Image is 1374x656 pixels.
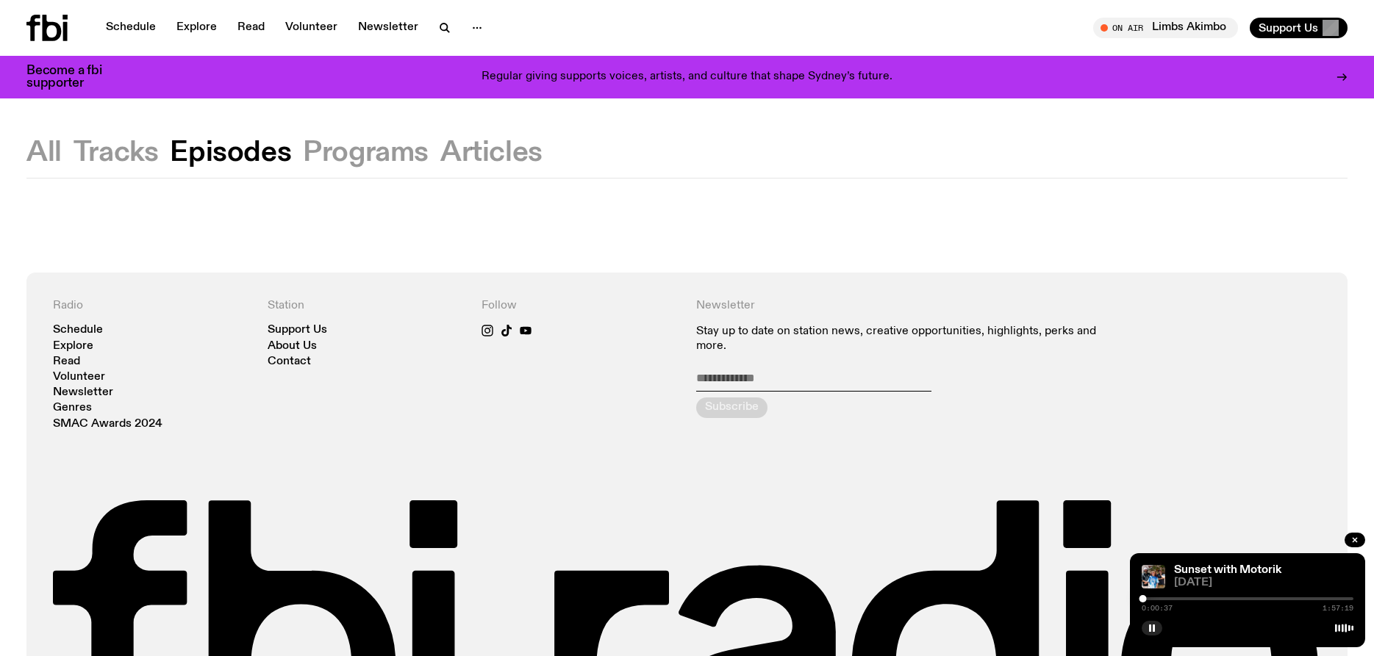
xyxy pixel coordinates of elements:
[53,372,105,383] a: Volunteer
[53,299,250,313] h4: Radio
[53,356,80,367] a: Read
[696,299,1107,313] h4: Newsletter
[268,356,311,367] a: Contact
[97,18,165,38] a: Schedule
[268,325,327,336] a: Support Us
[26,140,62,166] button: All
[170,140,291,166] button: Episodes
[1174,577,1353,588] span: [DATE]
[1093,18,1238,38] button: On AirLimbs Akimbo
[53,325,103,336] a: Schedule
[229,18,273,38] a: Read
[1142,605,1173,612] span: 0:00:37
[1323,605,1353,612] span: 1:57:19
[1174,564,1281,576] a: Sunset with Motorik
[1142,565,1165,588] img: Andrew, Reenie, and Pat stand in a row, smiling at the camera, in dappled light with a vine leafe...
[696,325,1107,353] p: Stay up to date on station news, creative opportunities, highlights, perks and more.
[303,140,429,166] button: Programs
[53,387,113,398] a: Newsletter
[53,419,162,430] a: SMAC Awards 2024
[1250,18,1348,38] button: Support Us
[168,18,226,38] a: Explore
[53,341,93,352] a: Explore
[482,71,892,84] p: Regular giving supports voices, artists, and culture that shape Sydney’s future.
[53,403,92,414] a: Genres
[26,65,121,90] h3: Become a fbi supporter
[482,299,679,313] h4: Follow
[349,18,427,38] a: Newsletter
[268,299,465,313] h4: Station
[74,140,159,166] button: Tracks
[276,18,346,38] a: Volunteer
[1259,21,1318,35] span: Support Us
[696,397,767,418] button: Subscribe
[268,341,317,352] a: About Us
[440,140,543,166] button: Articles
